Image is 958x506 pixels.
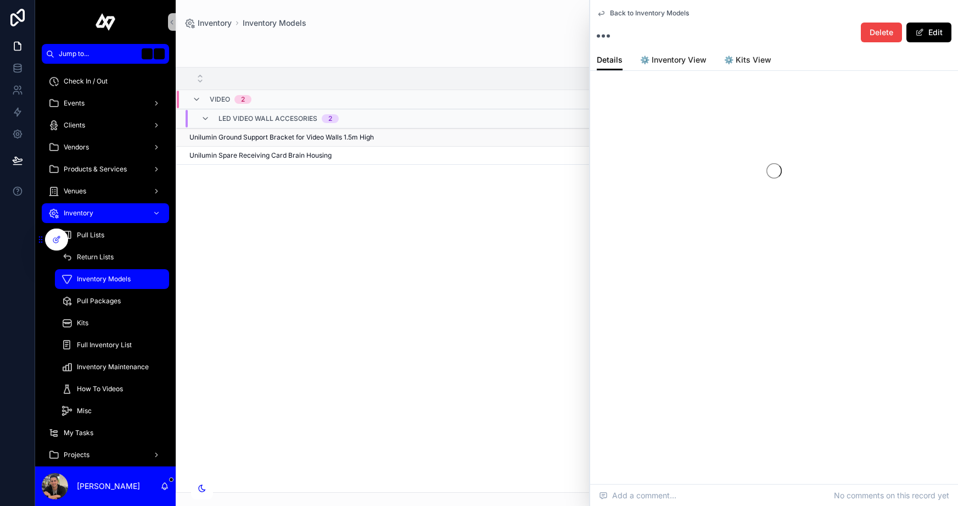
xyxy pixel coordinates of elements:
a: My Tasks [42,423,169,443]
p: [PERSON_NAME] [77,481,140,492]
a: Venues [42,181,169,201]
span: Details [597,54,623,65]
span: Products & Services [64,165,127,174]
a: ⚙️ Inventory View [640,50,707,72]
span: Clients [64,121,85,130]
a: ⚙️ Kits View [724,50,771,72]
span: Delete [870,27,893,38]
span: Inventory [64,209,93,218]
button: Jump to...K [42,44,169,64]
a: Inventory [42,203,169,223]
a: Events [42,93,169,113]
span: Inventory [198,18,232,29]
span: Unilumin Spare Receiving Card Brain Housing [189,151,332,160]
a: Inventory Models [55,269,169,289]
span: Inventory Models [77,275,131,283]
a: Clients [42,115,169,135]
a: Misc [55,401,169,421]
a: Unilumin Spare Receiving Card Brain Housing [189,151,943,160]
a: Inventory Models [243,18,306,29]
span: Back to Inventory Models [610,9,689,18]
a: Vendors [42,137,169,157]
span: ⚙️ Kits View [724,54,771,65]
a: Products & Services [42,159,169,179]
div: 2 [241,95,245,104]
a: Back to Inventory Models [597,9,689,18]
button: Edit [906,23,951,42]
span: No comments on this record yet [834,490,949,501]
a: Pull Lists [55,225,169,245]
a: Return Lists [55,247,169,267]
a: Full Inventory List [55,335,169,355]
span: Check In / Out [64,77,108,86]
span: Vendors [64,143,89,152]
span: Add a comment... [599,490,676,501]
span: How To Videos [77,385,123,393]
span: My Tasks [64,429,93,437]
span: Pull Lists [77,231,104,240]
span: Misc [77,407,92,415]
span: ⚙️ Inventory View [640,54,707,65]
span: Jump to... [59,49,137,58]
span: Projects [64,451,89,459]
span: Return Lists [77,253,114,262]
span: Kits [77,319,88,327]
a: Details [597,50,623,71]
a: Check In / Out [42,71,169,91]
div: scrollable content [35,64,176,466]
span: Unilumin Ground Support Bracket for Video Walls 1.5m High [189,133,374,142]
a: Inventory Maintenance [55,357,169,377]
span: Venues [64,187,86,196]
a: Projects [42,445,169,465]
span: LED Video Wall Accesories [219,114,317,123]
span: Video [210,95,230,104]
span: K [155,49,164,58]
span: Pull Packages [77,297,121,305]
img: App logo [96,13,116,31]
a: How To Videos [55,379,169,399]
a: Pull Packages [55,291,169,311]
span: Events [64,99,85,108]
span: Full Inventory List [77,341,132,349]
span: Inventory Maintenance [77,363,149,371]
a: Unilumin Ground Support Bracket for Video Walls 1.5m High [189,133,943,142]
div: 2 [328,114,332,123]
a: Inventory [184,18,232,29]
a: Kits [55,313,169,333]
button: Delete [861,23,902,42]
